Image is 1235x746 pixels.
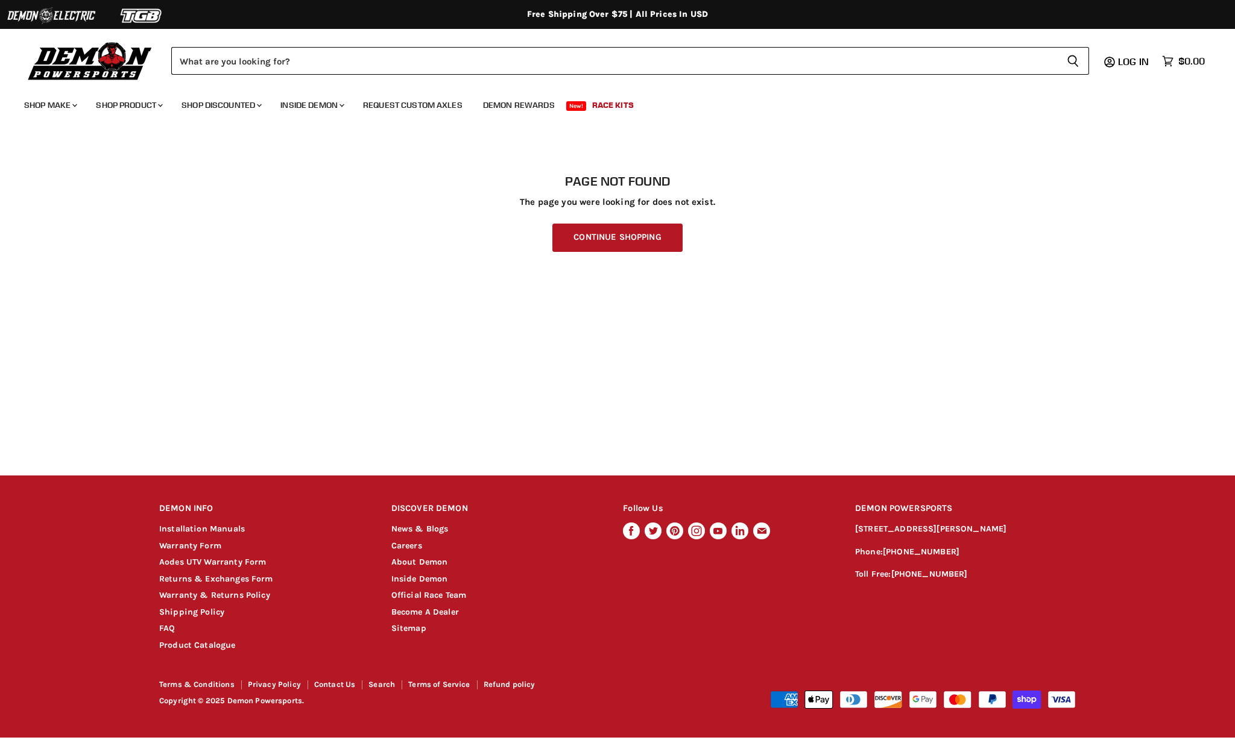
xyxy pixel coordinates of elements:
a: Race Kits [583,93,643,118]
span: Log in [1118,55,1149,67]
a: Official Race Team [391,590,467,600]
p: Toll Free: [855,568,1076,581]
a: Refund policy [484,680,535,689]
a: Become A Dealer [391,607,459,617]
h2: DEMON POWERSPORTS [855,495,1076,523]
h2: DEMON INFO [159,495,368,523]
a: Sitemap [391,623,426,633]
div: Free Shipping Over $75 | All Prices In USD [135,9,1100,20]
a: About Demon [391,557,448,567]
a: Installation Manuals [159,524,245,534]
a: Careers [391,541,422,551]
a: Terms of Service [408,680,470,689]
a: Shop Product [87,93,170,118]
a: Privacy Policy [248,680,301,689]
img: Demon Powersports [24,39,156,82]
p: The page you were looking for does not exist. [159,197,1076,207]
nav: Footer [159,680,619,693]
a: [PHONE_NUMBER] [891,569,968,579]
a: Product Catalogue [159,640,236,650]
ul: Main menu [15,88,1202,118]
span: $0.00 [1178,55,1205,67]
img: TGB Logo 2 [96,4,187,27]
a: Contact Us [314,680,356,689]
a: Search [368,680,395,689]
a: Returns & Exchanges Form [159,574,273,584]
a: Shop Make [15,93,84,118]
input: Search [171,47,1057,75]
span: New! [566,101,587,111]
p: [STREET_ADDRESS][PERSON_NAME] [855,522,1076,536]
a: Request Custom Axles [354,93,472,118]
p: Phone: [855,545,1076,559]
a: Demon Rewards [474,93,564,118]
a: Continue Shopping [552,224,682,252]
a: Warranty Form [159,541,221,551]
a: FAQ [159,623,175,633]
h1: Page not found [159,174,1076,189]
a: Warranty & Returns Policy [159,590,270,600]
p: Copyright © 2025 Demon Powersports. [159,697,619,706]
h2: Follow Us [623,495,832,523]
a: Inside Demon [271,93,352,118]
a: Shipping Policy [159,607,224,617]
a: Inside Demon [391,574,448,584]
a: $0.00 [1156,52,1211,70]
a: Aodes UTV Warranty Form [159,557,266,567]
a: [PHONE_NUMBER] [883,547,959,557]
a: News & Blogs [391,524,449,534]
a: Log in [1113,56,1156,67]
h2: DISCOVER DEMON [391,495,601,523]
img: Demon Electric Logo 2 [6,4,96,27]
button: Search [1057,47,1089,75]
a: Terms & Conditions [159,680,235,689]
form: Product [171,47,1089,75]
a: Shop Discounted [172,93,269,118]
